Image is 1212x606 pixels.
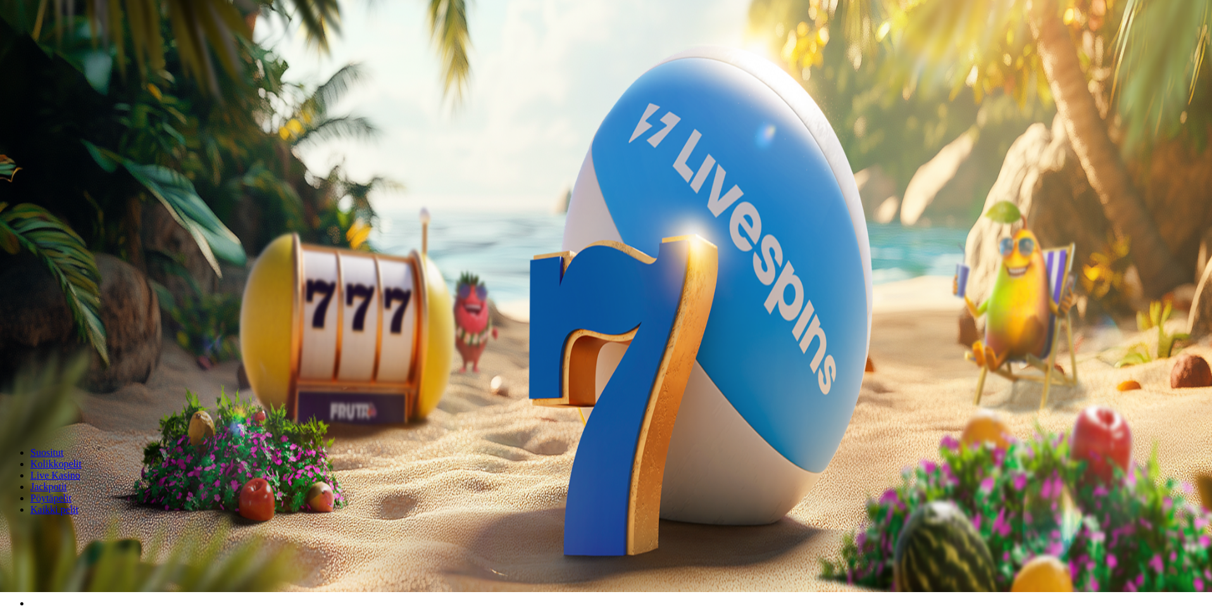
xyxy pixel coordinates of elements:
a: Live Kasino [30,470,80,481]
a: Jackpotit [30,481,67,492]
a: Suositut [30,447,63,458]
a: Kaikki pelit [30,504,78,515]
nav: Lobby [5,426,1207,515]
a: Pöytäpelit [30,493,72,503]
a: Kolikkopelit [30,458,82,469]
header: Lobby [5,426,1207,539]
